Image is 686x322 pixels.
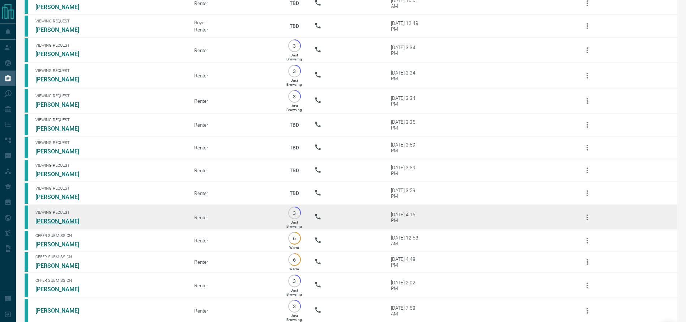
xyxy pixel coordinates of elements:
div: Renter [194,238,274,243]
div: condos.ca [25,89,28,113]
div: [DATE] 12:58 AM [391,235,422,246]
div: Renter [194,27,274,33]
span: Viewing Request [35,68,183,73]
div: condos.ca [25,114,28,135]
a: [PERSON_NAME] [35,101,90,108]
p: 6 [292,236,297,241]
div: [DATE] 3:59 PM [391,142,422,153]
span: Viewing Request [35,19,183,24]
div: [DATE] 7:58 AM [391,305,422,317]
span: Viewing Request [35,118,183,122]
div: Renter [194,215,274,220]
div: [DATE] 3:34 PM [391,95,422,107]
div: condos.ca [25,16,28,37]
a: [PERSON_NAME] [35,286,90,293]
div: condos.ca [25,160,28,181]
div: condos.ca [25,206,28,229]
span: Viewing Request [35,186,183,191]
p: TBD [285,183,303,203]
a: [PERSON_NAME] [35,307,90,314]
p: Just Browsing [286,288,302,296]
div: condos.ca [25,183,28,204]
a: [PERSON_NAME] [35,26,90,33]
div: Renter [194,308,274,314]
p: Just Browsing [286,220,302,228]
p: Just Browsing [286,314,302,322]
a: [PERSON_NAME] [35,4,90,10]
div: [DATE] 3:35 PM [391,119,422,131]
a: [PERSON_NAME] [35,76,90,83]
a: [PERSON_NAME] [35,194,90,200]
div: condos.ca [25,274,28,297]
p: Warm [289,246,299,250]
div: Renter [194,283,274,288]
span: Viewing Request [35,94,183,98]
span: Offer Submission [35,233,183,238]
p: 3 [292,94,297,99]
p: 3 [292,304,297,309]
div: Renter [194,0,274,6]
p: TBD [285,115,303,135]
div: Renter [194,122,274,128]
span: Viewing Request [35,140,183,145]
div: condos.ca [25,231,28,250]
span: Viewing Request [35,210,183,215]
a: [PERSON_NAME] [35,241,90,248]
p: 3 [292,43,297,48]
a: [PERSON_NAME] [35,51,90,58]
div: [DATE] 4:48 PM [391,256,422,268]
a: [PERSON_NAME] [35,262,90,269]
div: Renter [194,259,274,265]
p: Warm [289,267,299,271]
div: Renter [194,47,274,53]
p: 3 [292,278,297,284]
a: [PERSON_NAME] [35,148,90,155]
div: condos.ca [25,64,28,87]
a: [PERSON_NAME] [35,171,90,178]
div: Buyer [194,20,274,25]
div: condos.ca [25,252,28,272]
a: [PERSON_NAME] [35,125,90,132]
p: Just Browsing [286,79,302,86]
div: Renter [194,73,274,79]
p: 3 [292,68,297,74]
div: [DATE] 3:59 PM [391,165,422,176]
p: Just Browsing [286,53,302,61]
p: TBD [285,16,303,36]
div: [DATE] 12:48 PM [391,20,422,32]
span: Offer Submission [35,278,183,283]
span: Viewing Request [35,43,183,48]
p: TBD [285,161,303,180]
div: [DATE] 3:34 PM [391,45,422,56]
div: [DATE] 3:34 PM [391,70,422,81]
a: [PERSON_NAME] [35,218,90,225]
p: TBD [285,138,303,157]
div: [DATE] 4:16 PM [391,212,422,223]
p: 3 [292,210,297,216]
div: Renter [194,98,274,104]
div: Renter [194,145,274,151]
p: 6 [292,257,297,262]
span: Viewing Request [35,163,183,168]
div: condos.ca [25,137,28,158]
div: Renter [194,168,274,173]
span: Offer Submission [35,255,183,259]
p: Just Browsing [286,104,302,112]
div: Renter [194,190,274,196]
div: [DATE] 2:02 PM [391,280,422,291]
div: [DATE] 3:59 PM [391,187,422,199]
div: condos.ca [25,38,28,62]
